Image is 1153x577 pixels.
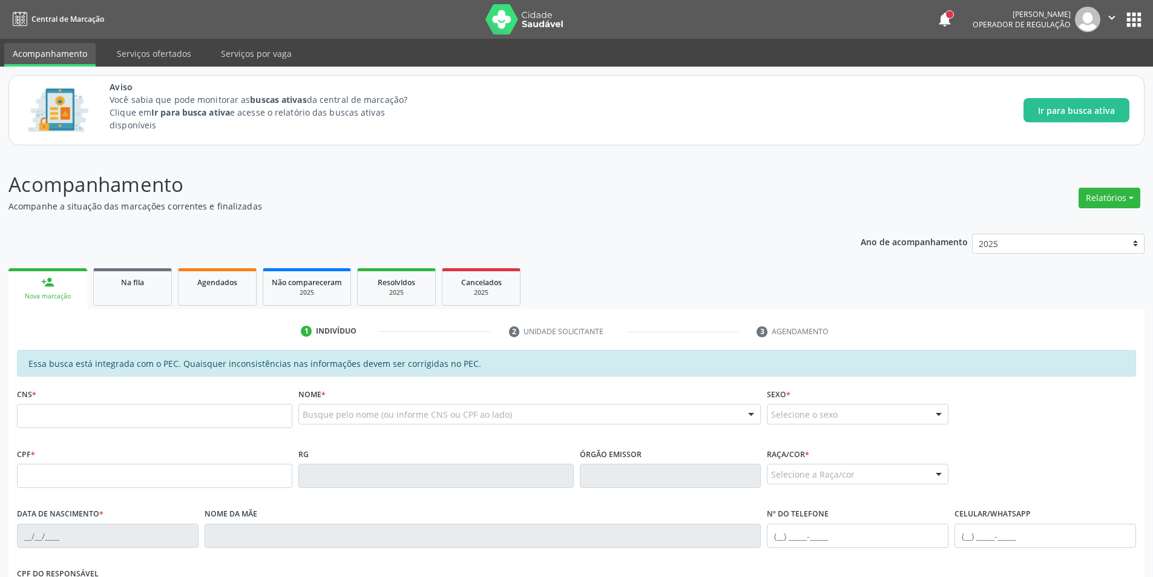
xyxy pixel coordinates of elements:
span: Ir para busca ativa [1038,104,1115,117]
span: Na fila [121,277,144,288]
input: (__) _____-_____ [767,524,948,548]
label: Sexo [767,385,790,404]
div: 2025 [451,288,511,297]
label: Celular/WhatsApp [954,505,1031,524]
p: Você sabia que pode monitorar as da central de marcação? Clique em e acesse o relatório das busca... [110,93,430,131]
label: Órgão emissor [580,445,642,464]
button: Ir para busca ativa [1023,98,1129,122]
label: Data de nascimento [17,505,103,524]
img: img [1075,7,1100,32]
p: Ano de acompanhamento [861,234,968,249]
label: Nº do Telefone [767,505,829,524]
label: CNS [17,385,36,404]
div: person_add [41,275,54,289]
span: Cancelados [461,277,502,288]
span: Central de Marcação [31,14,104,24]
div: 1 [301,326,312,337]
label: Nome [298,385,326,404]
input: (__) _____-_____ [954,524,1136,548]
div: 2025 [366,288,427,297]
label: Raça/cor [767,445,809,464]
div: 2025 [272,288,342,297]
p: Acompanhe a situação das marcações correntes e finalizadas [8,200,804,213]
label: Nome da mãe [205,505,257,524]
button: notifications [936,11,953,28]
div: Indivíduo [316,326,356,337]
button:  [1100,7,1123,32]
a: Central de Marcação [8,9,104,29]
a: Acompanhamento [4,43,96,67]
input: __/__/____ [17,524,199,548]
button: apps [1123,9,1145,30]
span: Resolvidos [378,277,415,288]
label: RG [298,445,309,464]
span: Agendados [197,277,237,288]
span: Não compareceram [272,277,342,288]
span: Busque pelo nome (ou informe CNS ou CPF ao lado) [303,408,512,421]
img: Imagem de CalloutCard [24,83,93,137]
div: Essa busca está integrada com o PEC. Quaisquer inconsistências nas informações devem ser corrigid... [17,350,1136,377]
span: Aviso [110,81,430,93]
button: Relatórios [1079,188,1140,208]
div: Nova marcação [17,292,79,301]
span: Selecione o sexo [771,408,838,421]
a: Serviços por vaga [212,43,300,64]
label: CPF [17,445,35,464]
div: [PERSON_NAME] [973,9,1071,19]
strong: Ir para busca ativa [151,107,230,118]
span: Operador de regulação [973,19,1071,30]
span: Selecione a Raça/cor [771,468,855,481]
p: Acompanhamento [8,170,804,200]
strong: buscas ativas [250,94,306,105]
a: Serviços ofertados [108,43,200,64]
i:  [1105,11,1119,24]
